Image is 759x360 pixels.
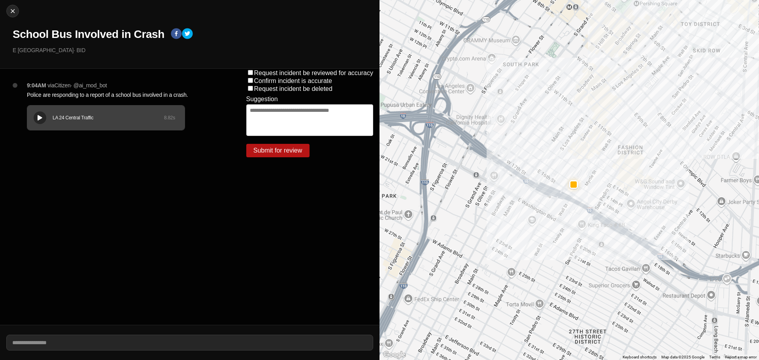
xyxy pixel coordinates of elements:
label: Suggestion [246,96,278,103]
div: LA 24 Central Traffic [53,115,164,121]
img: Google [381,350,408,360]
button: twitter [182,28,193,41]
img: cancel [9,7,17,15]
div: 8.82 s [164,115,175,121]
button: facebook [171,28,182,41]
a: Open this area in Google Maps (opens a new window) [381,350,408,360]
button: Submit for review [246,144,310,157]
label: Request incident be deleted [254,85,332,92]
p: E [GEOGRAPHIC_DATA] · BID [13,46,373,54]
label: Request incident be reviewed for accuracy [254,70,374,76]
a: Report a map error [725,355,757,359]
h1: School Bus Involved in Crash [13,27,164,41]
p: Police are responding to a report of a school bus involved in a crash. [27,91,215,99]
a: Terms (opens in new tab) [709,355,720,359]
p: 9:04AM [27,81,46,89]
button: Keyboard shortcuts [623,354,657,360]
button: cancel [6,5,19,17]
p: via Citizen · @ ai_mod_bot [47,81,107,89]
span: Map data ©2025 Google [661,355,704,359]
label: Confirm incident is accurate [254,77,332,84]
